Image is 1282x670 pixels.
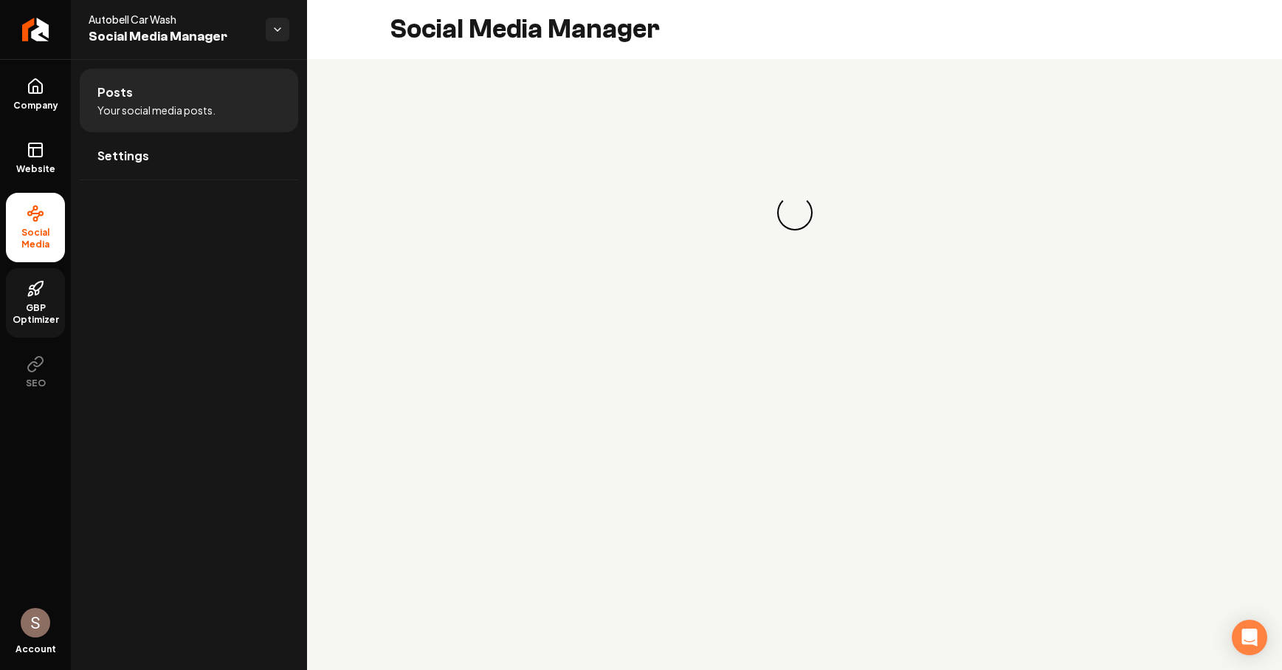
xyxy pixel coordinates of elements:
a: Settings [80,132,298,180]
span: Posts [97,83,133,101]
span: Settings [97,147,149,165]
span: GBP Optimizer [6,302,65,326]
a: Company [6,66,65,123]
div: Loading [770,188,819,237]
img: Santiago Vásquez [21,608,50,637]
a: GBP Optimizer [6,268,65,338]
span: Account [15,643,56,655]
span: Company [7,100,64,112]
img: Rebolt Logo [22,18,49,41]
span: Social Media [6,227,65,250]
span: Autobell Car Wash [89,12,254,27]
div: Open Intercom Messenger [1232,620,1267,655]
button: Open user button [21,608,50,637]
span: Website [10,163,61,175]
a: Website [6,129,65,187]
h2: Social Media Manager [390,15,660,44]
span: Social Media Manager [89,27,254,47]
span: SEO [20,377,52,389]
button: SEO [6,343,65,401]
span: Your social media posts. [97,103,216,117]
